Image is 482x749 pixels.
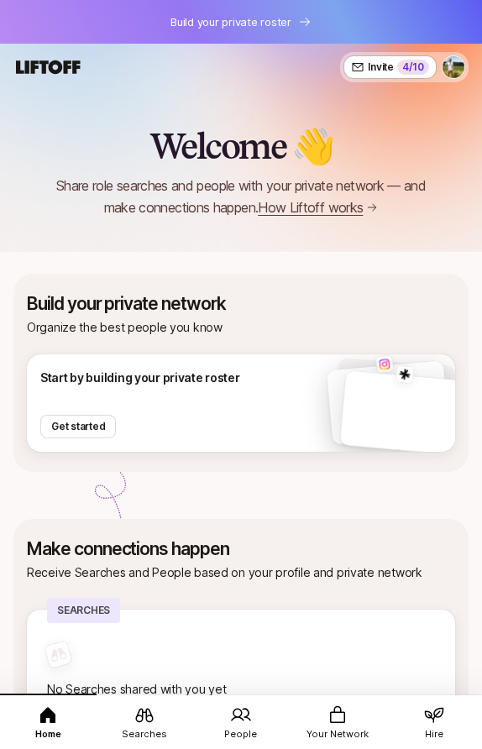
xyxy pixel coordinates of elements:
p: Build your private network [27,294,455,314]
p: Organize the best people you know [27,317,455,338]
p: Start by building your private roster [40,368,240,388]
span: People [224,728,257,740]
img: Tyler Kieft [443,56,464,78]
p: Make connections happen [27,539,455,559]
span: How Liftoff works [258,196,363,218]
span: Your Network [306,728,369,740]
img: 8449d47f_5acf_49ef_9f9e_04c873acc53a.jpg [396,365,413,383]
span: No Searches shared with you yet [47,682,226,696]
img: 7661de7f_06e1_4c69_8654_c3eaf64fb6e4.jpg [375,355,393,373]
button: Get started [40,415,116,438]
button: Tyler Kieft [442,55,465,79]
span: Invite [368,60,394,75]
h2: Welcome 👋 [149,128,333,165]
span: Hire [425,728,443,740]
p: Searches [47,598,120,623]
p: Receive Searches and People based on your profile and private network [27,563,455,583]
a: How Liftoff works [258,196,378,218]
p: Build your private roster [170,13,291,30]
span: Home [35,728,61,740]
span: Searches [122,728,167,740]
p: Share role searches and people with your private network — and make connections happen. [39,175,443,218]
div: 4 /10 [397,60,429,75]
button: Invite4/10 [343,55,437,79]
